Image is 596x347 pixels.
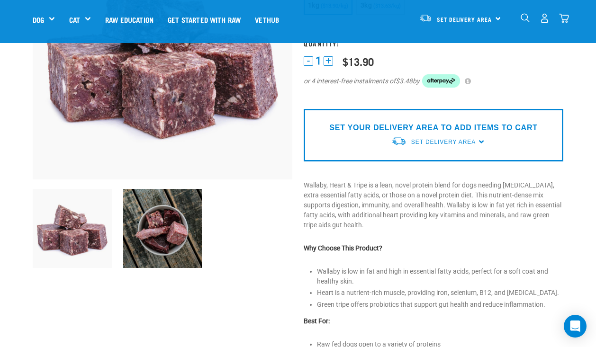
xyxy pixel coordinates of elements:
[391,136,406,146] img: van-moving.png
[98,0,161,38] a: Raw Education
[304,244,382,252] strong: Why Choose This Product?
[329,122,537,133] p: SET YOUR DELIVERY AREA TO ADD ITEMS TO CART
[317,300,563,310] li: Green tripe offers probiotics that support gut health and reduce inflammation.
[304,317,330,325] strong: Best For:
[304,180,563,230] p: Wallaby, Heart & Tripe is a lean, novel protein blend for dogs needing [MEDICAL_DATA], extra esse...
[33,14,44,25] a: Dog
[564,315,587,338] div: Open Intercom Messenger
[343,55,374,67] div: $13.90
[396,76,413,86] span: $3.48
[317,267,563,286] li: Wallaby is low in fat and high in essential fatty acids, perfect for a soft coat and healthy skin.
[437,18,492,21] span: Set Delivery Area
[419,14,432,22] img: van-moving.png
[521,13,530,22] img: home-icon-1@2x.png
[304,74,563,88] div: or 4 interest-free instalments of by
[69,14,80,25] a: Cat
[324,56,333,66] button: +
[304,40,563,47] h3: Quantity:
[316,56,321,66] span: 1
[411,139,476,145] span: Set Delivery Area
[422,74,460,88] img: Afterpay
[559,13,569,23] img: home-icon@2x.png
[317,288,563,298] li: Heart is a nutrient-rich muscle, providing iron, selenium, B12, and [MEDICAL_DATA].
[33,189,112,268] img: 1174 Wallaby Heart Tripe Mix 01
[161,0,248,38] a: Get started with Raw
[304,56,313,66] button: -
[540,13,550,23] img: user.png
[123,189,202,268] img: THK Wallaby Fillet Chicken Neck TH
[248,0,286,38] a: Vethub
